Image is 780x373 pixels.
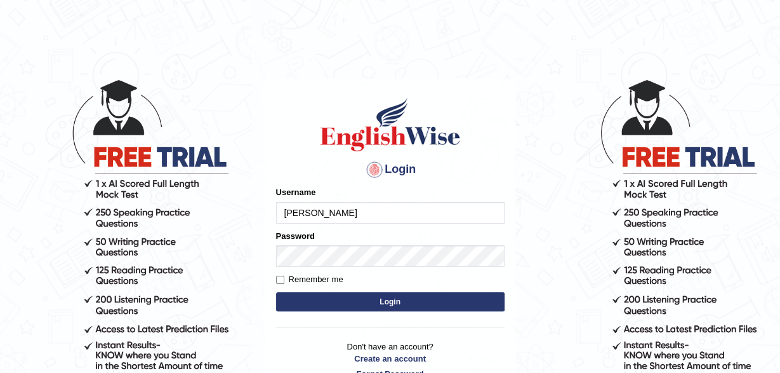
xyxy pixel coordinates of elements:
input: Remember me [276,276,284,284]
label: Username [276,186,316,198]
label: Password [276,230,315,242]
a: Create an account [276,353,505,365]
img: Logo of English Wise sign in for intelligent practice with AI [318,96,463,153]
button: Login [276,292,505,311]
label: Remember me [276,273,343,286]
h4: Login [276,159,505,180]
